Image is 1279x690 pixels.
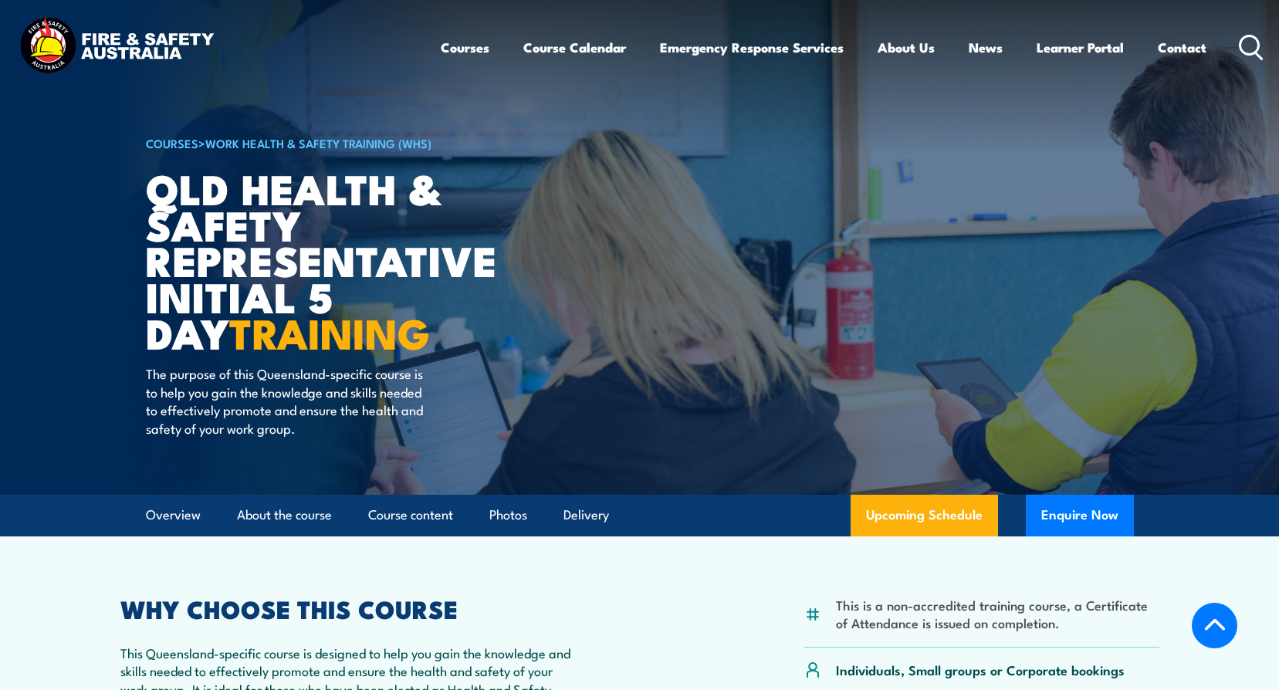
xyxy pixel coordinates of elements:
h1: QLD Health & Safety Representative Initial 5 Day [146,170,527,350]
strong: TRAINING [229,299,430,364]
a: Upcoming Schedule [851,495,998,536]
a: Course content [368,495,453,536]
a: Course Calendar [523,27,626,68]
a: COURSES [146,134,198,151]
a: News [969,27,1003,68]
a: Emergency Response Services [660,27,844,68]
h6: > [146,134,527,152]
a: About Us [878,27,935,68]
a: Work Health & Safety Training (WHS) [205,134,431,151]
a: Courses [441,27,489,68]
a: About the course [237,495,332,536]
p: Individuals, Small groups or Corporate bookings [836,661,1125,678]
a: Delivery [563,495,609,536]
a: Photos [489,495,527,536]
a: Learner Portal [1037,27,1124,68]
h2: WHY CHOOSE THIS COURSE [120,597,571,619]
a: Overview [146,495,201,536]
a: Contact [1158,27,1206,68]
li: This is a non-accredited training course, a Certificate of Attendance is issued on completion. [836,596,1159,632]
button: Enquire Now [1026,495,1134,536]
p: The purpose of this Queensland-specific course is to help you gain the knowledge and skills neede... [146,364,428,437]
